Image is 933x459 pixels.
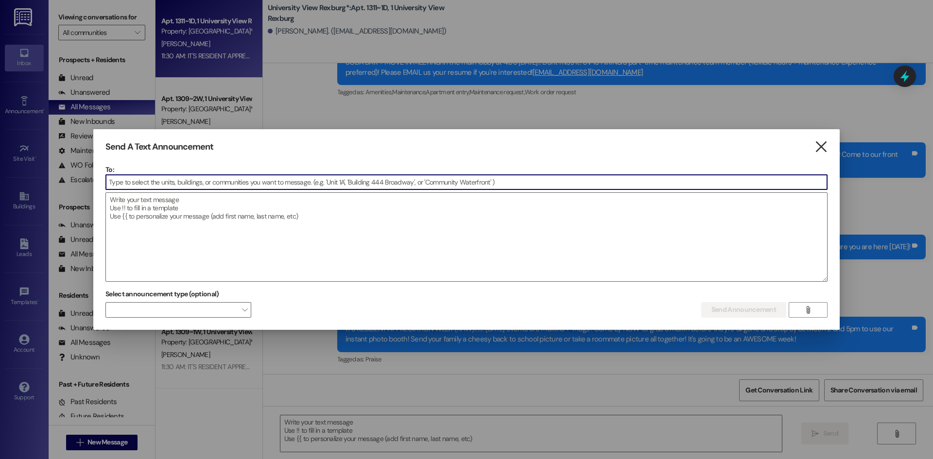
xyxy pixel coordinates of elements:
[814,142,828,152] i: 
[106,175,827,189] input: Type to select the units, buildings, or communities you want to message. (e.g. 'Unit 1A', 'Buildi...
[105,141,213,153] h3: Send A Text Announcement
[701,302,786,318] button: Send Announcement
[711,305,776,315] span: Send Announcement
[105,165,828,174] p: To:
[804,306,812,314] i: 
[105,287,219,302] label: Select announcement type (optional)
